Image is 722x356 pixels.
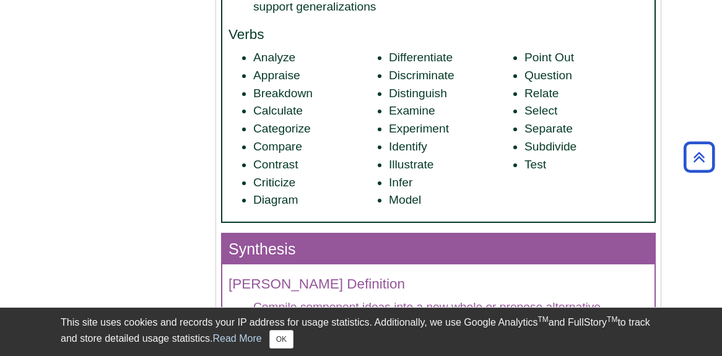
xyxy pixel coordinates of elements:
[389,85,513,103] li: Distinguish
[389,174,513,192] li: Infer
[253,67,377,85] li: Appraise
[524,102,648,120] li: Select
[222,234,655,264] h3: Synthesis
[61,315,661,349] div: This site uses cookies and records your IP address for usage statistics. Additionally, we use Goo...
[389,102,513,120] li: Examine
[389,156,513,174] li: Illustrate
[253,174,377,192] li: Criticize
[679,149,719,165] a: Back to Top
[253,191,377,209] li: Diagram
[524,67,648,85] li: Question
[537,315,548,324] sup: TM
[524,85,648,103] li: Relate
[253,120,377,138] li: Categorize
[228,27,648,43] h4: Verbs
[524,156,648,174] li: Test
[389,191,513,209] li: Model
[253,49,377,67] li: Analyze
[212,333,261,344] a: Read More
[389,138,513,156] li: Identify
[269,330,294,349] button: Close
[253,138,377,156] li: Compare
[228,277,648,292] h4: [PERSON_NAME] Definition
[253,102,377,120] li: Calculate
[607,315,617,324] sup: TM
[253,85,377,103] li: Breakdown
[253,156,377,174] li: Contrast
[524,120,648,138] li: Separate
[389,49,513,67] li: Differentiate
[253,298,648,332] dd: Compile component ideas into a new whole or propose alternative solutions
[524,138,648,156] li: Subdivide
[389,67,513,85] li: Discriminate
[389,120,513,138] li: Experiment
[524,49,648,67] li: Point Out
